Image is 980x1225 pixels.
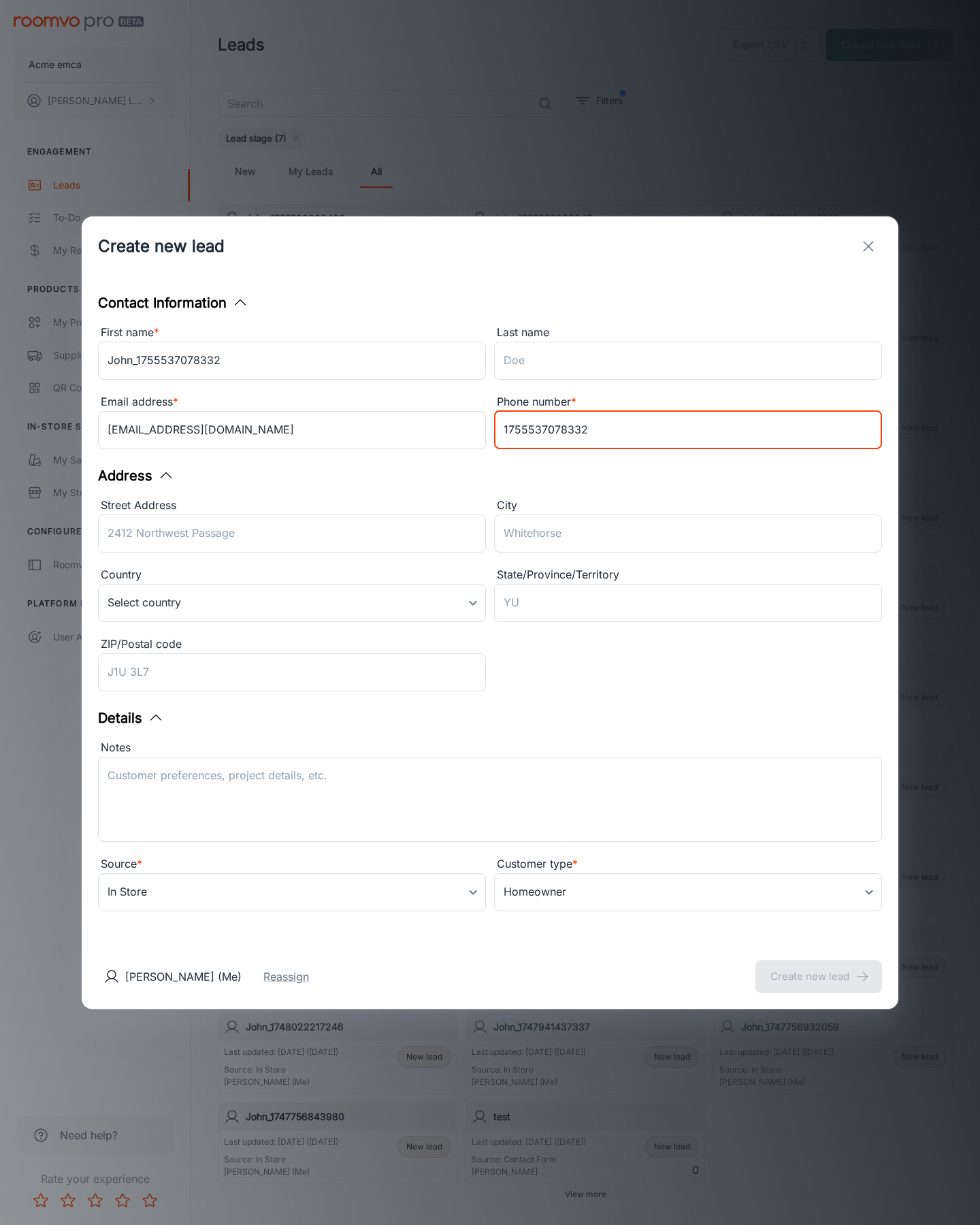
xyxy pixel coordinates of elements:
[98,739,882,757] div: Notes
[98,324,486,342] div: First name
[98,873,486,911] div: In Store
[98,636,486,653] div: ZIP/Postal code
[98,497,486,514] div: Street Address
[494,324,882,342] div: Last name
[494,855,882,873] div: Customer type
[494,411,882,449] input: +1 439-123-4567
[98,393,486,411] div: Email address
[494,873,882,911] div: Homeowner
[494,584,882,622] input: YU
[494,566,882,584] div: State/Province/Territory
[855,233,882,260] button: exit
[98,855,486,873] div: Source
[98,342,486,380] input: John
[263,968,309,985] button: Reassign
[494,393,882,411] div: Phone number
[98,293,248,313] button: Contact Information
[98,234,225,259] h1: Create new lead
[98,584,486,622] div: Select country
[98,653,486,691] input: J1U 3L7
[98,465,174,486] button: Address
[494,514,882,553] input: Whitehorse
[98,514,486,553] input: 2412 Northwest Passage
[494,342,882,380] input: Doe
[98,708,164,728] button: Details
[98,411,486,449] input: myname@example.com
[98,566,486,584] div: Country
[494,497,882,514] div: City
[125,968,242,985] p: [PERSON_NAME] (Me)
